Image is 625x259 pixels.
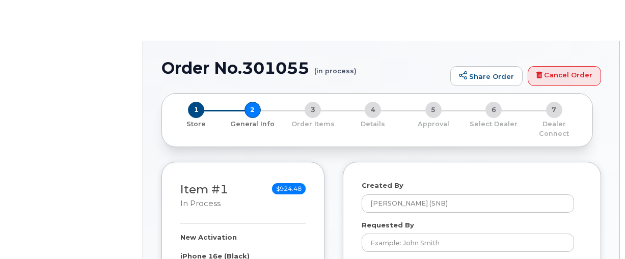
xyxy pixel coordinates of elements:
[314,59,357,75] small: (in process)
[161,59,445,77] h1: Order No.301055
[362,220,414,230] label: Requested By
[450,66,523,87] a: Share Order
[362,234,574,252] input: Example: John Smith
[170,118,222,129] a: 1 Store
[188,102,204,118] span: 1
[362,181,403,190] label: Created By
[180,199,221,208] small: in process
[174,120,218,129] p: Store
[272,183,306,194] span: $924.48
[180,183,228,209] h3: Item #1
[180,233,237,241] strong: New Activation
[528,66,601,87] a: Cancel Order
